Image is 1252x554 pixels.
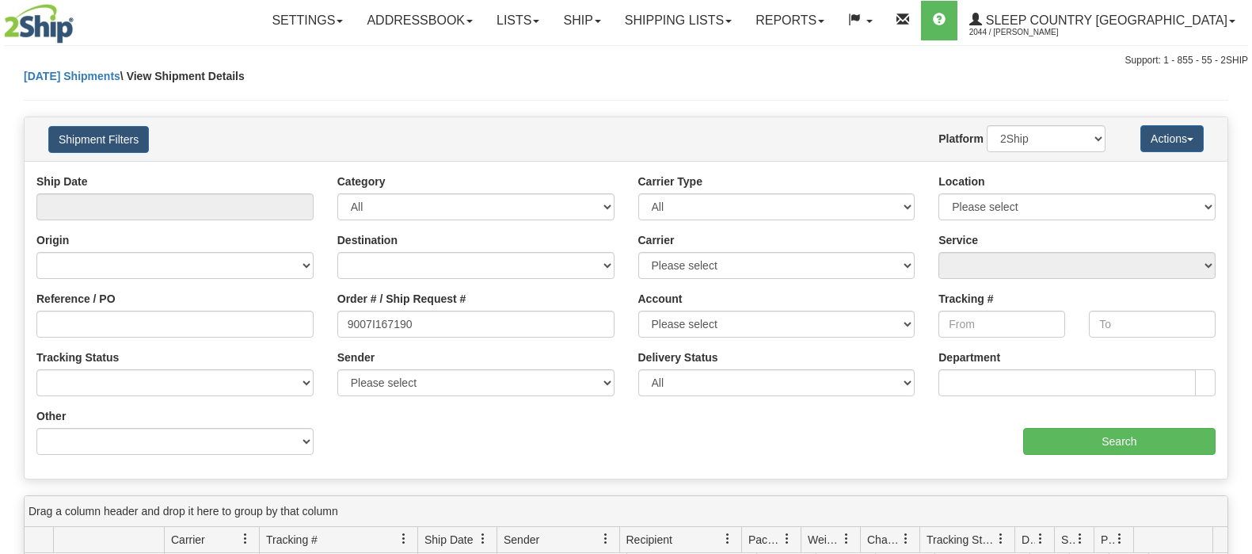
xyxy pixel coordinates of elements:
button: Actions [1140,125,1204,152]
label: Category [337,174,386,189]
a: Addressbook [355,1,485,40]
span: Shipment Issues [1061,532,1075,548]
div: Support: 1 - 855 - 55 - 2SHIP [4,54,1248,67]
label: Tracking # [938,291,993,307]
span: \ View Shipment Details [120,70,245,82]
span: Packages [748,532,782,548]
label: Carrier [638,232,675,248]
span: Recipient [626,532,672,548]
a: [DATE] Shipments [24,70,120,82]
label: Order # / Ship Request # [337,291,466,307]
label: Reference / PO [36,291,116,307]
label: Origin [36,232,69,248]
a: Shipping lists [613,1,744,40]
a: Pickup Status filter column settings [1106,525,1133,552]
span: Sender [504,532,539,548]
span: Ship Date [424,532,473,548]
a: Packages filter column settings [774,525,801,552]
span: Weight [808,532,841,548]
a: Reports [744,1,836,40]
span: Carrier [171,532,205,548]
a: Sleep Country [GEOGRAPHIC_DATA] 2044 / [PERSON_NAME] [957,1,1247,40]
input: To [1089,311,1216,338]
a: Settings [260,1,355,40]
label: Platform [938,131,984,147]
input: From [938,311,1065,338]
label: Other [36,408,66,424]
label: Account [638,291,683,307]
label: Destination [337,232,398,248]
a: Ship Date filter column settings [470,525,497,552]
span: Charge [867,532,900,548]
a: Ship [551,1,612,40]
label: Location [938,174,984,189]
label: Service [938,232,978,248]
img: logo2044.jpg [4,4,74,44]
label: Carrier Type [638,174,702,189]
a: Shipment Issues filter column settings [1067,525,1094,552]
label: Delivery Status [638,350,718,365]
a: Delivery Status filter column settings [1027,525,1054,552]
span: Pickup Status [1101,532,1114,548]
a: Charge filter column settings [892,525,919,552]
label: Sender [337,350,375,365]
span: Tracking # [266,532,318,548]
span: Tracking Status [927,532,995,548]
a: Lists [485,1,551,40]
a: Tracking # filter column settings [390,525,417,552]
a: Sender filter column settings [592,525,619,552]
input: Search [1023,428,1216,455]
label: Tracking Status [36,350,119,365]
button: Shipment Filters [48,126,149,153]
a: Recipient filter column settings [714,525,741,552]
span: Sleep Country [GEOGRAPHIC_DATA] [982,13,1227,27]
a: Tracking Status filter column settings [988,525,1014,552]
span: Delivery Status [1022,532,1035,548]
label: Ship Date [36,174,88,189]
a: Carrier filter column settings [232,525,259,552]
span: 2044 / [PERSON_NAME] [969,25,1088,40]
label: Department [938,350,1000,365]
div: grid grouping header [25,496,1227,527]
a: Weight filter column settings [833,525,860,552]
iframe: chat widget [1216,196,1250,357]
